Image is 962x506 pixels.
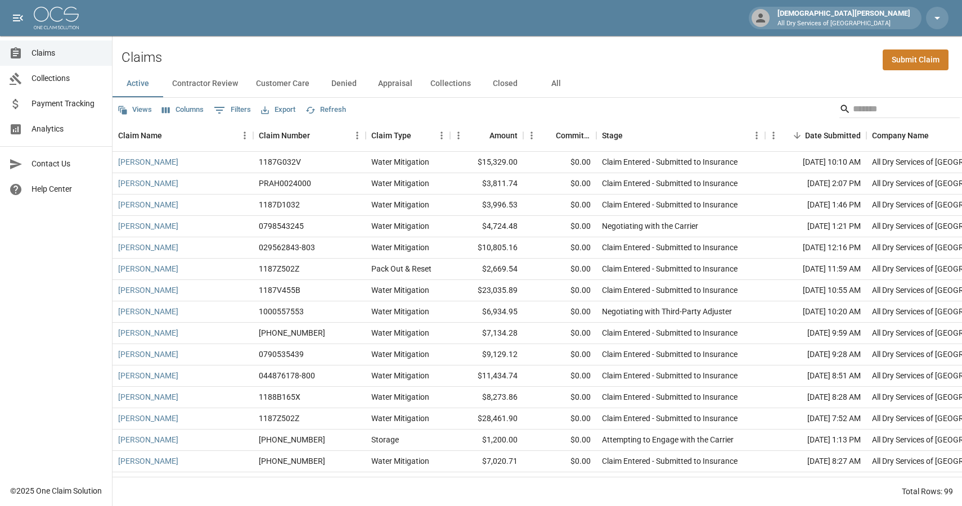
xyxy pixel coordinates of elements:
[523,365,596,387] div: $0.00
[777,19,910,29] p: All Dry Services of [GEOGRAPHIC_DATA]
[118,349,178,360] a: [PERSON_NAME]
[118,284,178,296] a: [PERSON_NAME]
[450,301,523,323] div: $6,934.95
[303,101,349,119] button: Refresh
[113,70,163,97] button: Active
[118,413,178,424] a: [PERSON_NAME]
[773,8,915,28] div: [DEMOGRAPHIC_DATA][PERSON_NAME]
[839,100,960,120] div: Search
[118,120,162,151] div: Claim Name
[122,49,162,66] h2: Claims
[765,387,866,408] div: [DATE] 8:28 AM
[540,128,556,143] button: Sort
[523,344,596,365] div: $0.00
[450,387,523,408] div: $8,273.86
[765,152,866,173] div: [DATE] 10:10 AM
[450,120,523,151] div: Amount
[883,49,948,70] a: Submit Claim
[118,327,178,338] a: [PERSON_NAME]
[765,173,866,195] div: [DATE] 2:07 PM
[596,120,765,151] div: Stage
[474,128,489,143] button: Sort
[118,434,178,445] a: [PERSON_NAME]
[366,120,450,151] div: Claim Type
[371,242,429,253] div: Water Mitigation
[450,344,523,365] div: $9,129.12
[236,127,253,144] button: Menu
[115,101,155,119] button: Views
[523,120,596,151] div: Committed Amount
[602,455,738,467] div: Claim Entered - Submitted to Insurance
[371,199,429,210] div: Water Mitigation
[349,127,366,144] button: Menu
[602,306,732,317] div: Negotiating with Third-Party Adjuster
[32,183,103,195] span: Help Center
[602,178,738,189] div: Claim Entered - Submitted to Insurance
[489,120,518,151] div: Amount
[765,195,866,216] div: [DATE] 1:46 PM
[113,70,962,97] div: dynamic tabs
[789,128,805,143] button: Sort
[523,259,596,280] div: $0.00
[450,408,523,430] div: $28,461.90
[765,408,866,430] div: [DATE] 7:52 AM
[623,128,639,143] button: Sort
[259,220,304,232] div: 0798543245
[450,195,523,216] div: $3,996.53
[32,123,103,135] span: Analytics
[113,120,253,151] div: Claim Name
[450,472,523,494] div: $4,697.63
[259,178,311,189] div: PRAH0024000
[523,451,596,472] div: $0.00
[259,263,299,274] div: 1187Z502Z
[556,120,591,151] div: Committed Amount
[118,455,178,467] a: [PERSON_NAME]
[118,199,178,210] a: [PERSON_NAME]
[211,101,254,119] button: Show filters
[523,127,540,144] button: Menu
[765,323,866,344] div: [DATE] 9:59 AM
[602,199,738,210] div: Claim Entered - Submitted to Insurance
[369,70,421,97] button: Appraisal
[118,242,178,253] a: [PERSON_NAME]
[765,344,866,365] div: [DATE] 9:28 AM
[259,370,315,381] div: 044876178-800
[259,434,325,445] div: 01-009-082927
[259,199,300,210] div: 1187D1032
[450,280,523,301] div: $23,035.89
[765,430,866,451] div: [DATE] 1:13 PM
[118,370,178,381] a: [PERSON_NAME]
[523,323,596,344] div: $0.00
[480,70,531,97] button: Closed
[118,156,178,168] a: [PERSON_NAME]
[765,259,866,280] div: [DATE] 11:59 AM
[371,370,429,381] div: Water Mitigation
[602,413,738,424] div: Claim Entered - Submitted to Insurance
[318,70,369,97] button: Denied
[523,195,596,216] div: $0.00
[259,455,325,467] div: 01-009-121288
[602,434,734,445] div: Attempting to Engage with the Carrier
[450,451,523,472] div: $7,020.71
[602,391,738,403] div: Claim Entered - Submitted to Insurance
[523,430,596,451] div: $0.00
[450,173,523,195] div: $3,811.74
[10,485,102,496] div: © 2025 One Claim Solution
[872,120,929,151] div: Company Name
[371,349,429,360] div: Water Mitigation
[450,259,523,280] div: $2,669.54
[450,152,523,173] div: $15,329.00
[34,7,79,29] img: ocs-logo-white-transparent.png
[159,101,206,119] button: Select columns
[765,120,866,151] div: Date Submitted
[118,220,178,232] a: [PERSON_NAME]
[162,128,178,143] button: Sort
[450,430,523,451] div: $1,200.00
[450,237,523,259] div: $10,805.16
[118,306,178,317] a: [PERSON_NAME]
[765,280,866,301] div: [DATE] 10:55 AM
[523,152,596,173] div: $0.00
[765,216,866,237] div: [DATE] 1:21 PM
[371,391,429,403] div: Water Mitigation
[371,306,429,317] div: Water Mitigation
